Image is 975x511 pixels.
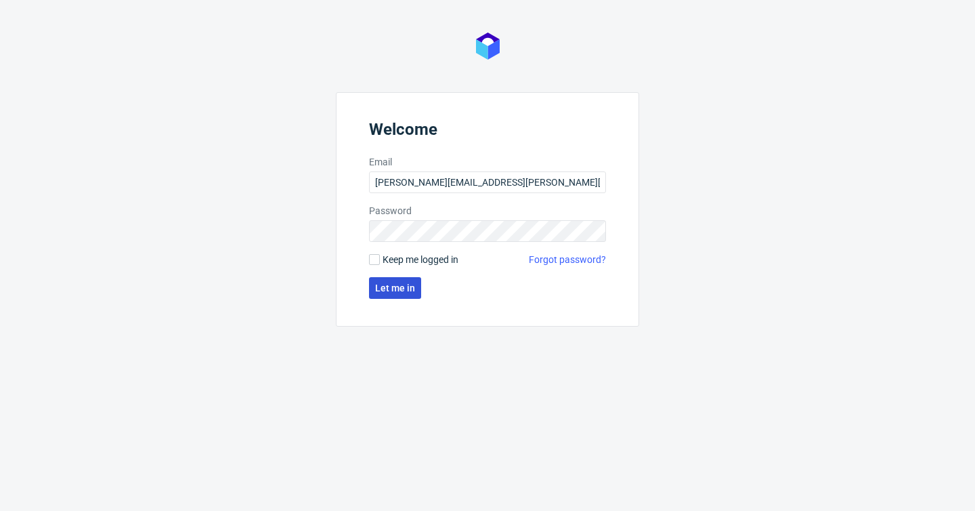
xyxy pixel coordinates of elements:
a: Forgot password? [529,253,606,266]
span: Keep me logged in [383,253,458,266]
input: you@youremail.com [369,171,606,193]
label: Password [369,204,606,218]
span: Let me in [375,283,415,293]
button: Let me in [369,277,421,299]
label: Email [369,155,606,169]
header: Welcome [369,120,606,144]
